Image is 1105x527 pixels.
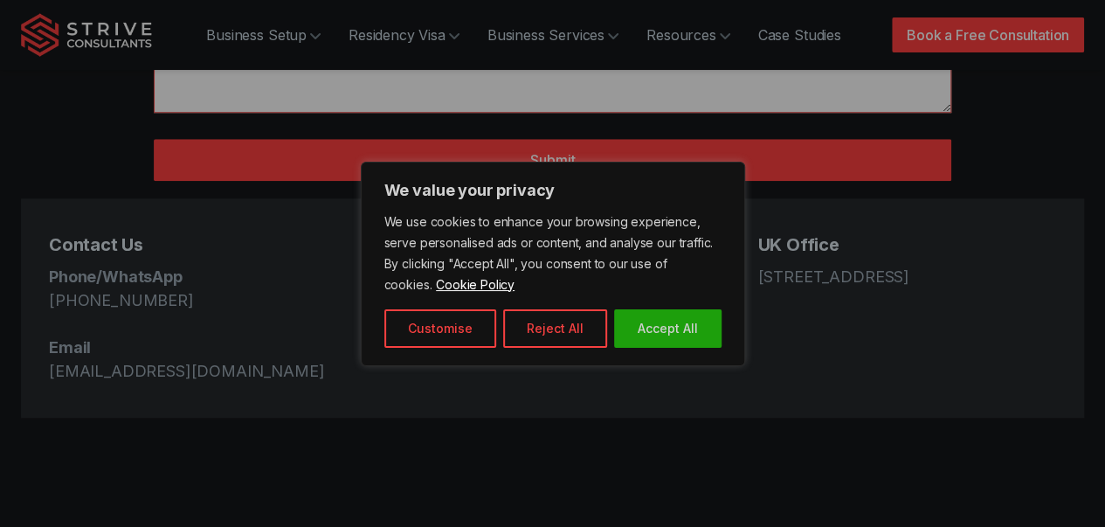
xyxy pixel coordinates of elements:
[614,309,722,348] button: Accept All
[435,276,515,293] a: Cookie Policy
[503,309,607,348] button: Reject All
[384,309,496,348] button: Customise
[384,211,722,295] p: We use cookies to enhance your browsing experience, serve personalised ads or content, and analys...
[384,180,722,201] p: We value your privacy
[361,162,745,366] div: We value your privacy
